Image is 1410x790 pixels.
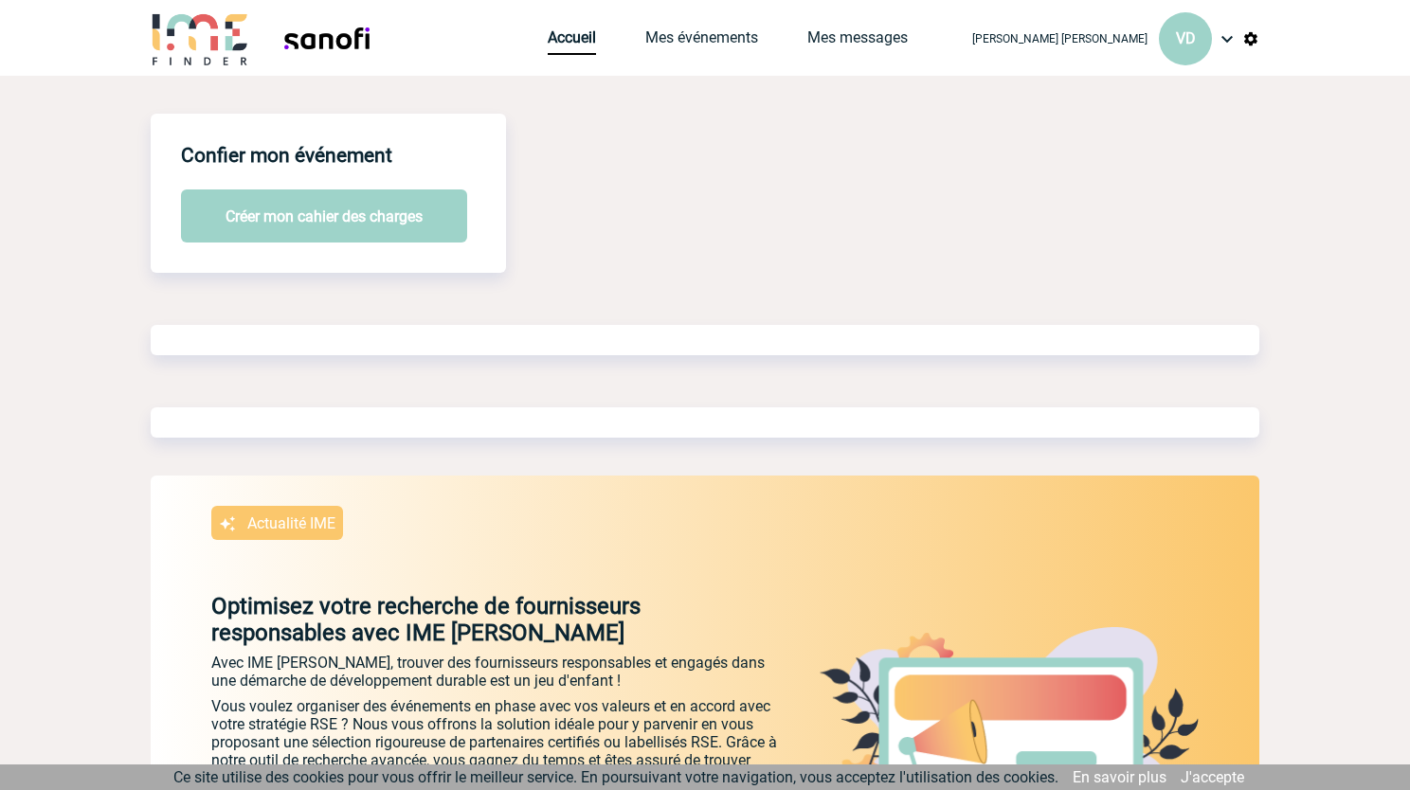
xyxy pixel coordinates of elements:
[1176,29,1196,47] span: VD
[151,11,249,65] img: IME-Finder
[247,514,335,532] p: Actualité IME
[807,28,908,55] a: Mes messages
[181,189,467,242] button: Créer mon cahier des charges
[972,32,1148,45] span: [PERSON_NAME] [PERSON_NAME]
[211,654,780,690] p: Avec IME [PERSON_NAME], trouver des fournisseurs responsables et engagés dans une démarche de dév...
[1181,768,1244,786] a: J'accepte
[173,768,1058,786] span: Ce site utilise des cookies pour vous offrir le meilleur service. En poursuivant votre navigation...
[181,144,392,167] h4: Confier mon événement
[151,593,780,646] p: Optimisez votre recherche de fournisseurs responsables avec IME [PERSON_NAME]
[645,28,758,55] a: Mes événements
[548,28,596,55] a: Accueil
[1073,768,1166,786] a: En savoir plus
